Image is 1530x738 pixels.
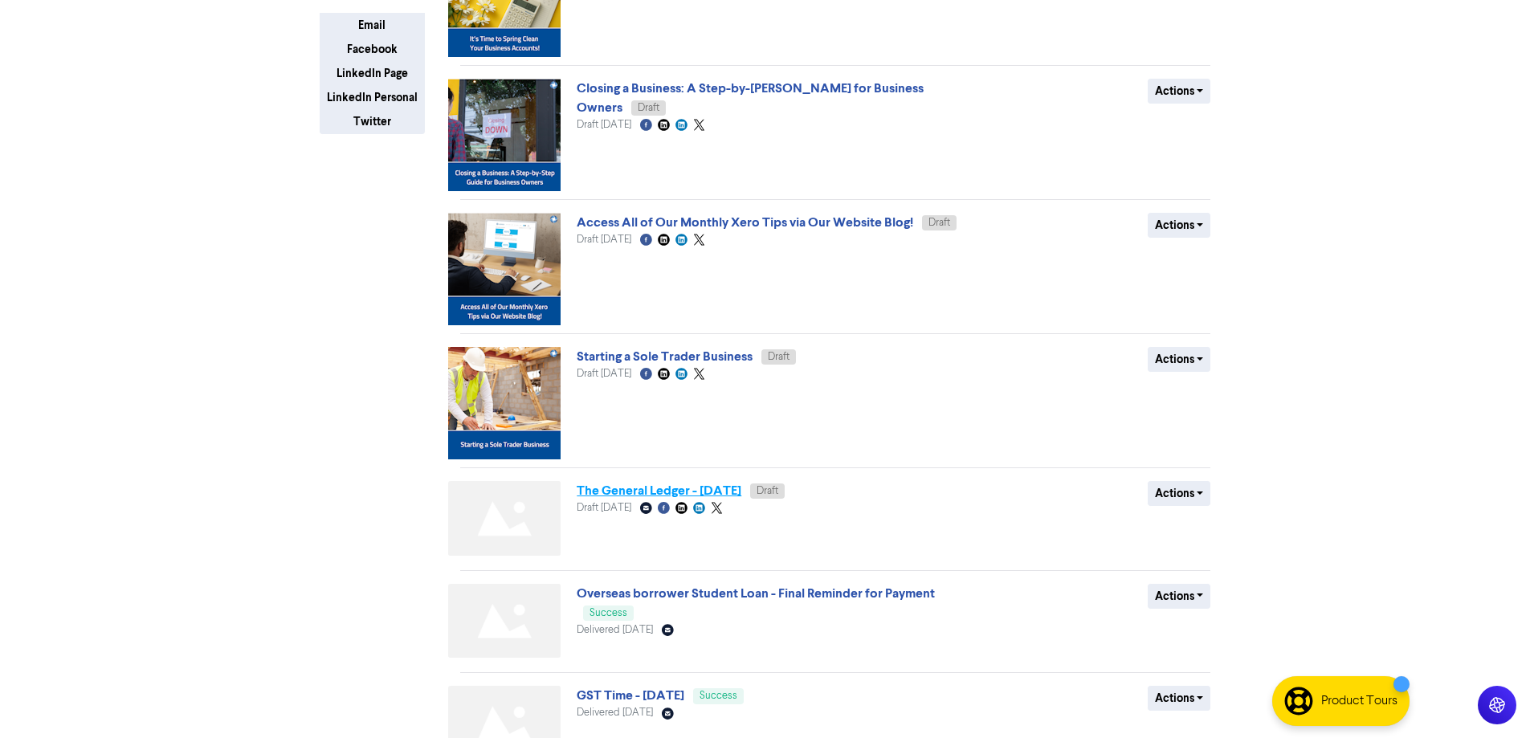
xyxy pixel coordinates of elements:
[448,584,561,658] img: Not found
[757,486,778,496] span: Draft
[320,37,425,62] button: Facebook
[768,352,789,362] span: Draft
[577,585,935,601] a: Overseas borrower Student Loan - Final Reminder for Payment
[577,349,753,365] a: Starting a Sole Trader Business
[577,80,924,116] a: Closing a Business: A Step-by-[PERSON_NAME] for Business Owners
[448,481,561,556] img: Not found
[448,79,561,191] img: image_1759261834504.png
[1148,481,1211,506] button: Actions
[577,234,631,245] span: Draft [DATE]
[320,109,425,134] button: Twitter
[577,687,684,703] a: GST Time - [DATE]
[1148,213,1211,238] button: Actions
[320,61,425,86] button: LinkedIn Page
[1148,584,1211,609] button: Actions
[1450,661,1530,738] iframe: Chat Widget
[577,503,631,513] span: Draft [DATE]
[1148,347,1211,372] button: Actions
[448,213,561,325] img: image_1753757718461.png
[577,120,631,130] span: Draft [DATE]
[700,691,737,701] span: Success
[1148,686,1211,711] button: Actions
[577,625,653,635] span: Delivered [DATE]
[577,483,741,499] a: The General Ledger - [DATE]
[320,13,425,38] button: Email
[577,707,653,718] span: Delivered [DATE]
[577,214,913,230] a: Access All of Our Monthly Xero Tips via Our Website Blog!
[638,103,659,113] span: Draft
[928,218,950,228] span: Draft
[448,347,561,459] img: image_1759199805955.png
[320,85,425,110] button: LinkedIn Personal
[590,608,627,618] span: Success
[1148,79,1211,104] button: Actions
[577,369,631,379] span: Draft [DATE]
